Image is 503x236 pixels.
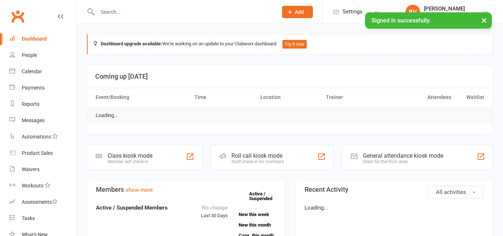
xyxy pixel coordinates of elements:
th: Trainer [323,88,389,107]
div: Automations [22,134,51,140]
a: Active / Suspended [249,186,281,206]
a: Calendar [9,63,76,80]
button: × [478,12,491,28]
a: Reports [9,96,76,112]
h3: Members [96,186,276,193]
div: No change [201,203,228,212]
button: Add [282,6,313,18]
div: Calendar [22,69,42,74]
div: BV [406,5,420,19]
div: Roll call kiosk mode [231,152,284,159]
div: Staff check-in for members [231,159,284,164]
span: Add [295,9,304,15]
div: Last 30 Days [201,203,228,220]
strong: Dashboard upgrade available: [101,41,162,46]
div: Class kiosk mode [108,152,152,159]
div: Reports [22,101,39,107]
span: Settings [343,4,362,20]
td: Loading... [92,107,122,124]
div: Dashboard [22,36,47,42]
div: People [22,52,37,58]
a: Messages [9,112,76,129]
button: Try it now [282,40,307,49]
a: Assessments [9,194,76,210]
strong: Active / Suspended Members [96,204,168,211]
button: All activities [428,186,484,198]
div: General attendance kiosk mode [363,152,443,159]
span: All activities [436,189,466,195]
span: Signed in successfully. [372,17,431,24]
h3: Recent Activity [305,186,484,193]
a: New this month [239,223,275,227]
a: People [9,47,76,63]
p: Loading... [305,203,484,212]
a: Waivers [9,161,76,178]
th: Event/Booking [92,88,191,107]
a: Payments [9,80,76,96]
div: We're working on an update to your Clubworx dashboard. [87,34,493,54]
th: Attendees [389,88,454,107]
div: Payments [22,85,45,91]
div: Waivers [22,166,39,172]
div: PUMPT 24/7 [424,12,465,18]
h3: Coming up [DATE] [95,73,485,80]
a: show more [126,187,153,193]
th: Location [257,88,323,107]
div: Assessments [22,199,58,205]
div: Workouts [22,183,43,189]
div: Product Sales [22,150,53,156]
input: Search... [95,7,273,17]
div: Tasks [22,215,35,221]
a: Automations [9,129,76,145]
div: Great for the front desk [363,159,443,164]
a: Product Sales [9,145,76,161]
a: Clubworx [9,7,27,25]
a: Workouts [9,178,76,194]
a: Tasks [9,210,76,227]
a: Dashboard [9,31,76,47]
th: Waitlist [454,88,487,107]
th: Time [191,88,257,107]
div: Messages [22,117,45,123]
div: [PERSON_NAME] [424,5,465,12]
div: Member self check-in [108,159,152,164]
a: New this week [239,212,275,217]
